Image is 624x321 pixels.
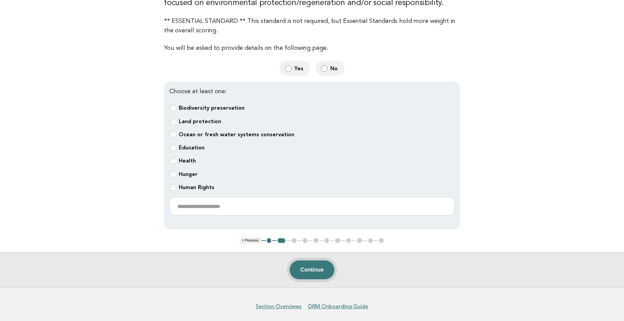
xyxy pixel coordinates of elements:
input: No [321,65,328,72]
b: Land protection [179,118,221,124]
a: Section Overviews [256,303,301,310]
a: DRM Onboarding Guide [308,303,368,310]
p: ** ESSENTIAL STANDARD ** This standard is not required, but Essential Standards hold more weight ... [164,16,460,35]
button: 1 [266,237,273,244]
span: No [330,65,339,72]
b: Human Rights [179,184,214,190]
span: Yes [294,65,305,72]
b: Biodiversity preservation [179,105,245,111]
b: Education [179,144,205,151]
p: Choose at least one: [169,87,455,96]
b: Hunger [179,171,198,177]
p: You will be asked to provide details on the following page. [164,43,460,53]
button: 2 [277,237,286,244]
b: Ocean or fresh water systems conservation [179,131,294,138]
button: < Previous [239,237,261,244]
b: Health [179,157,196,164]
button: Continue [290,260,334,279]
input: Yes [285,65,292,72]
